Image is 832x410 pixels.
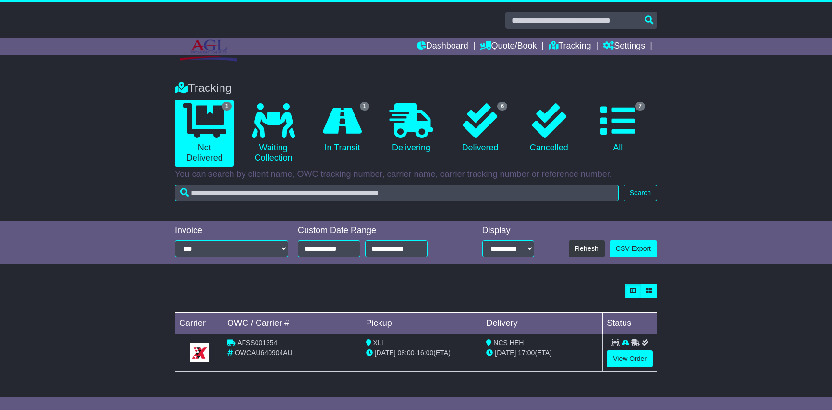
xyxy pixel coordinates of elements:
[635,102,645,111] span: 7
[362,313,482,334] td: Pickup
[373,339,383,347] span: XLI
[235,349,293,357] span: OWCAU640904AU
[175,169,657,180] p: You can search by client name, OWC tracking number, carrier name, carrier tracking number or refe...
[495,349,516,357] span: [DATE]
[603,313,657,334] td: Status
[298,225,452,236] div: Custom Date Range
[417,38,468,55] a: Dashboard
[482,313,603,334] td: Delivery
[360,102,370,111] span: 1
[607,350,653,367] a: View Order
[482,225,534,236] div: Display
[244,100,303,167] a: Waiting Collection
[486,348,599,358] div: (ETA)
[237,339,277,347] span: AFSS001354
[549,38,591,55] a: Tracking
[375,349,396,357] span: [DATE]
[493,339,524,347] span: NCS HEH
[416,349,433,357] span: 16:00
[175,100,234,167] a: 1 Not Delivered
[366,348,478,358] div: - (ETA)
[610,240,657,257] a: CSV Export
[313,100,372,157] a: 1 In Transit
[175,313,223,334] td: Carrier
[381,100,440,157] a: Delivering
[569,240,605,257] button: Refresh
[603,38,645,55] a: Settings
[588,100,648,157] a: 7 All
[497,102,507,111] span: 6
[190,343,209,362] img: GetCarrierServiceLogo
[624,185,657,201] button: Search
[519,100,578,157] a: Cancelled
[222,102,232,111] span: 1
[223,313,362,334] td: OWC / Carrier #
[175,225,288,236] div: Invoice
[518,349,535,357] span: 17:00
[480,38,537,55] a: Quote/Book
[451,100,510,157] a: 6 Delivered
[170,81,662,95] div: Tracking
[398,349,415,357] span: 08:00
